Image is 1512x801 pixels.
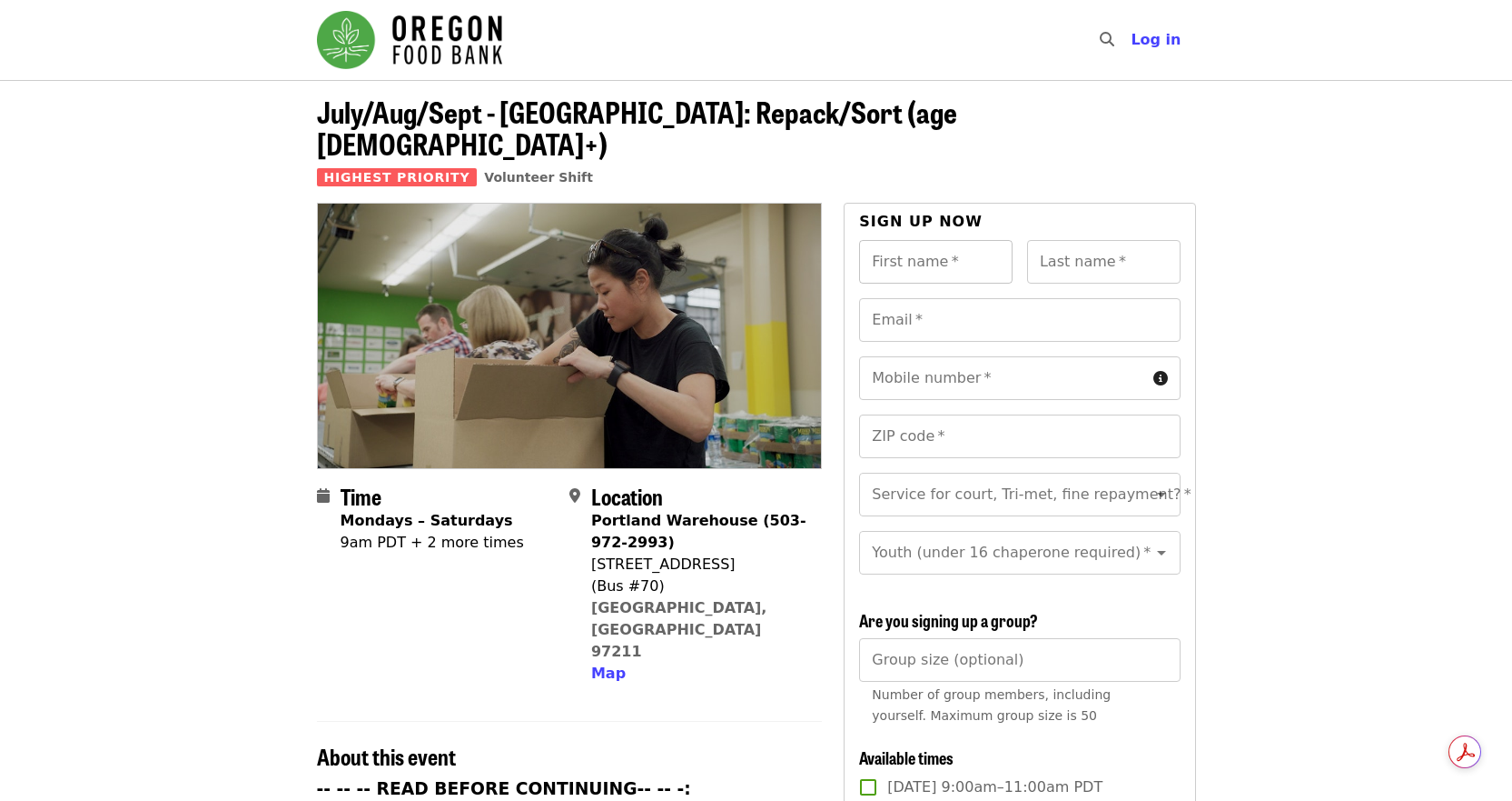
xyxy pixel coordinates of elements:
[859,608,1038,632] span: Are you signing up a group?
[859,415,1180,458] input: ZIP code
[591,599,767,660] a: [GEOGRAPHIC_DATA], [GEOGRAPHIC_DATA] 97211
[591,554,807,576] div: [STREET_ADDRESS]
[872,687,1111,723] span: Number of group members, including yourself. Maximum group size is 50
[591,512,806,551] strong: Portland Warehouse (503-972-2993)
[859,356,1145,400] input: Mobile number
[859,638,1180,682] input: [object Object]
[1125,18,1140,62] input: Search
[1153,370,1168,387] i: circle-info icon
[317,90,957,165] span: July/Aug/Sept - [GEOGRAPHIC_DATA]: Repack/Sort (age [DEMOGRAPHIC_DATA]+)
[317,740,456,772] span: About this event
[859,213,983,230] span: Sign up now
[318,204,822,467] img: July/Aug/Sept - Portland: Repack/Sort (age 8+) organized by Oregon Food Bank
[591,576,807,597] div: (Bus #70)
[1149,540,1174,566] button: Open
[341,480,381,512] span: Time
[317,168,478,186] span: Highest Priority
[569,487,580,505] i: map-marker-alt icon
[859,746,954,769] span: Available times
[591,480,663,512] span: Location
[317,11,502,69] img: Oregon Food Bank - Home
[484,170,593,185] a: Volunteer Shift
[859,240,1013,284] input: First name
[317,487,330,505] i: calendar icon
[1131,31,1181,48] span: Log in
[1116,22,1195,58] button: Log in
[859,298,1180,342] input: Email
[341,532,524,554] div: 9am PDT + 2 more times
[1027,240,1181,284] input: Last name
[317,779,691,798] strong: -- -- -- READ BEFORE CONTINUING-- -- -:
[591,665,626,682] span: Map
[887,776,1102,798] span: [DATE] 9:00am–11:00am PDT
[1100,31,1114,48] i: search icon
[591,663,626,685] button: Map
[341,512,513,529] strong: Mondays – Saturdays
[1149,482,1174,507] button: Open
